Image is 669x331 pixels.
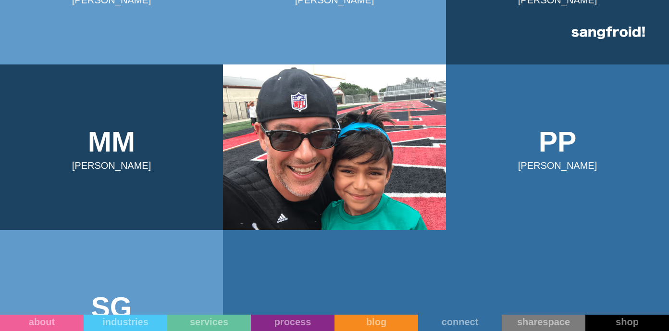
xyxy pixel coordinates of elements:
a: blog [334,315,418,331]
div: blog [334,316,418,328]
div: services [167,316,251,328]
img: logo [571,26,645,39]
a: services [167,315,251,331]
div: industries [84,316,167,328]
div: connect [418,316,502,328]
div: PP [539,124,577,161]
div: shop [585,316,669,328]
a: shop [585,315,669,331]
a: PB[PERSON_NAME] [223,64,446,230]
a: privacy policy [373,182,402,187]
div: SG [91,289,132,326]
a: process [251,315,334,331]
a: connect [418,315,502,331]
a: sharespace [502,315,585,331]
div: [PERSON_NAME] [72,160,151,171]
div: sharespace [502,316,585,328]
div: MM [88,124,135,161]
a: PP[PERSON_NAME] [446,64,669,230]
a: industries [84,315,167,331]
div: [PERSON_NAME] [518,160,597,171]
div: process [251,316,334,328]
